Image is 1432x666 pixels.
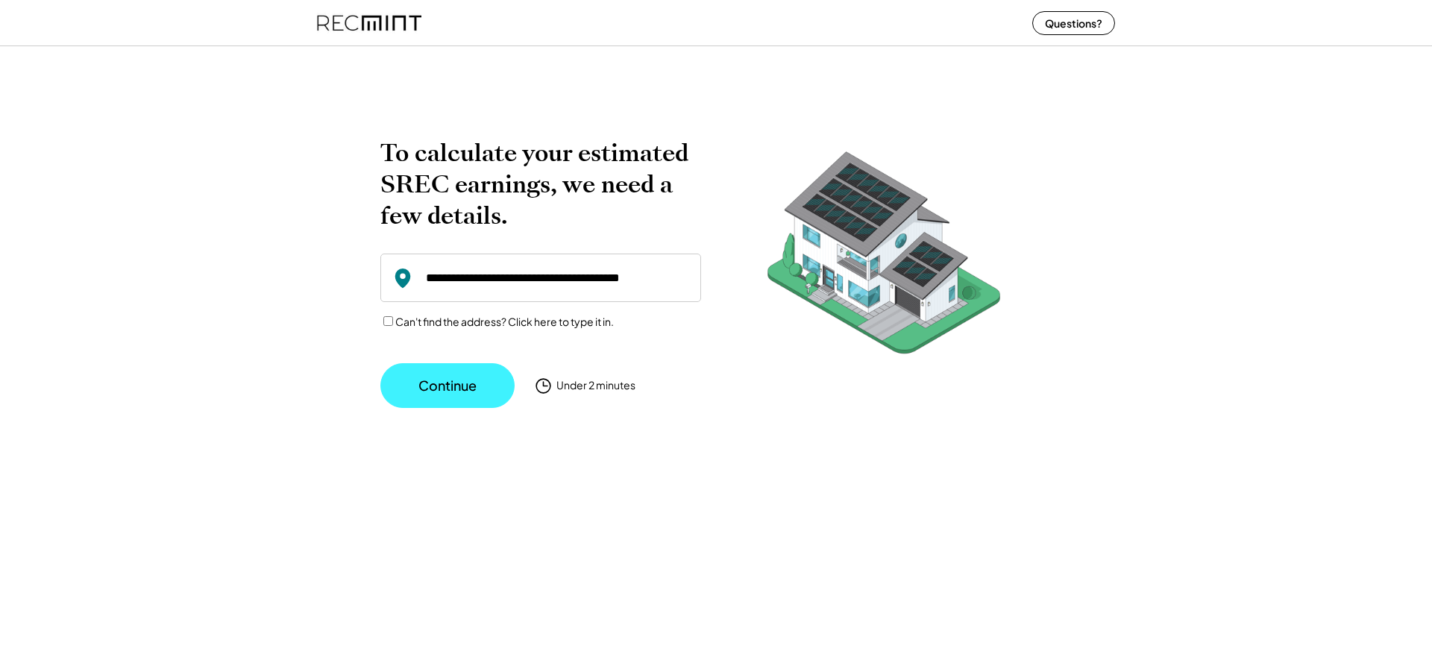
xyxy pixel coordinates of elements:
[380,137,701,231] h2: To calculate your estimated SREC earnings, we need a few details.
[380,363,515,408] button: Continue
[738,137,1029,377] img: RecMintArtboard%207.png
[556,378,635,393] div: Under 2 minutes
[317,3,421,43] img: recmint-logotype%403x%20%281%29.jpeg
[395,315,614,328] label: Can't find the address? Click here to type it in.
[1032,11,1115,35] button: Questions?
